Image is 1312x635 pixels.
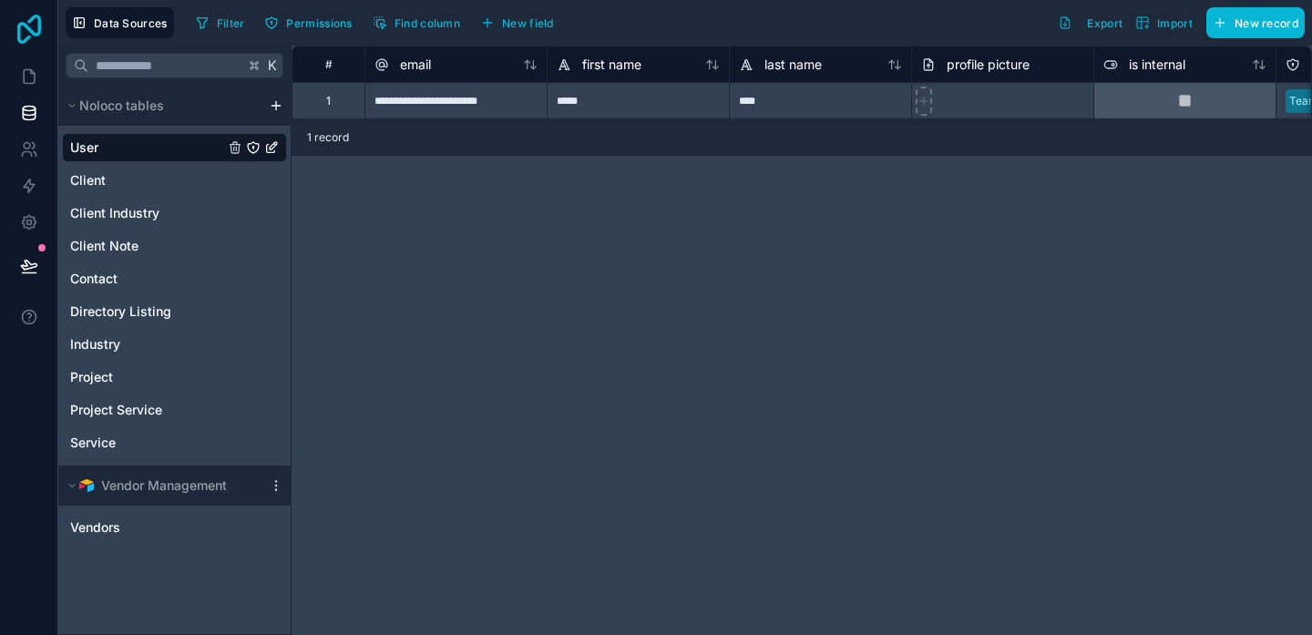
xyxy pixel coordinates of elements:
button: Permissions [258,9,358,36]
span: Data Sources [94,16,168,30]
div: # [306,57,351,71]
button: Export [1051,7,1129,38]
button: Filter [189,9,251,36]
a: Permissions [258,9,365,36]
a: New record [1199,7,1305,38]
span: is internal [1129,56,1185,74]
div: 1 [326,94,331,108]
span: Permissions [286,16,352,30]
span: Import [1157,16,1193,30]
span: email [400,56,431,74]
span: Filter [217,16,245,30]
span: Export [1087,16,1122,30]
button: Import [1129,7,1199,38]
span: K [266,59,279,72]
button: New field [474,9,560,36]
span: first name [582,56,641,74]
button: Find column [366,9,466,36]
button: Data Sources [66,7,174,38]
span: New record [1235,16,1298,30]
span: 1 record [307,130,349,145]
span: Find column [395,16,460,30]
span: profile picture [947,56,1030,74]
span: last name [764,56,822,74]
button: New record [1206,7,1305,38]
span: New field [502,16,554,30]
